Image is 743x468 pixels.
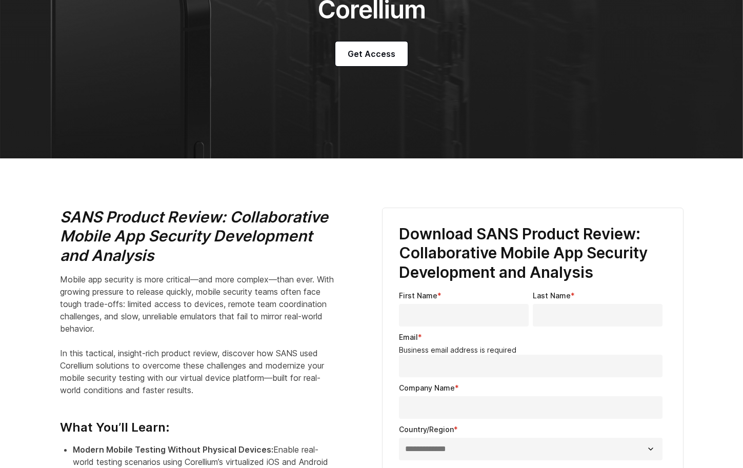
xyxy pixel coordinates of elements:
[73,444,273,455] strong: Modern Mobile Testing Without Physical Devices:
[60,273,337,396] p: Mobile app security is more critical—and more complex—than ever. With growing pressure to release...
[60,404,337,435] h4: What You’ll Learn:
[60,208,328,264] i: SANS Product Review: Collaborative Mobile App Security Development and Analysis
[399,225,667,282] h3: Download SANS Product Review: Collaborative Mobile App Security Development and Analysis
[533,291,571,300] span: Last Name
[399,425,454,434] span: Country/Region
[335,42,408,66] a: Get Access
[399,345,667,355] legend: Business email address is required
[399,383,455,392] span: Company Name
[399,291,437,300] span: First Name
[399,333,418,341] span: Email
[348,48,395,60] span: Get Access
